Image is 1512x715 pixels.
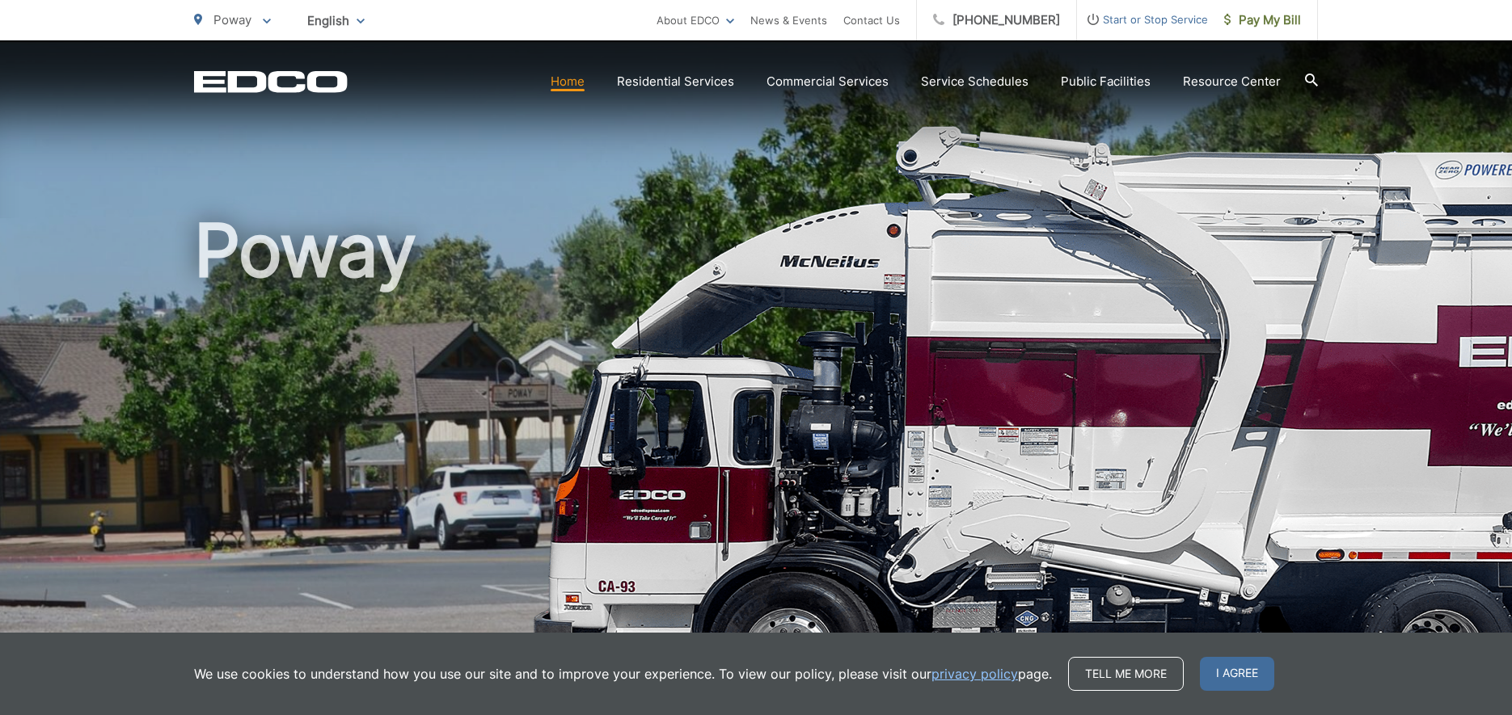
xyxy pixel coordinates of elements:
[1061,72,1151,91] a: Public Facilities
[1068,657,1184,691] a: Tell me more
[551,72,585,91] a: Home
[921,72,1028,91] a: Service Schedules
[657,11,734,30] a: About EDCO
[213,12,251,27] span: Poway
[295,6,377,35] span: English
[767,72,889,91] a: Commercial Services
[1200,657,1274,691] span: I agree
[194,70,348,93] a: EDCD logo. Return to the homepage.
[931,664,1018,683] a: privacy policy
[194,664,1052,683] p: We use cookies to understand how you use our site and to improve your experience. To view our pol...
[843,11,900,30] a: Contact Us
[1183,72,1281,91] a: Resource Center
[617,72,734,91] a: Residential Services
[750,11,827,30] a: News & Events
[1224,11,1301,30] span: Pay My Bill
